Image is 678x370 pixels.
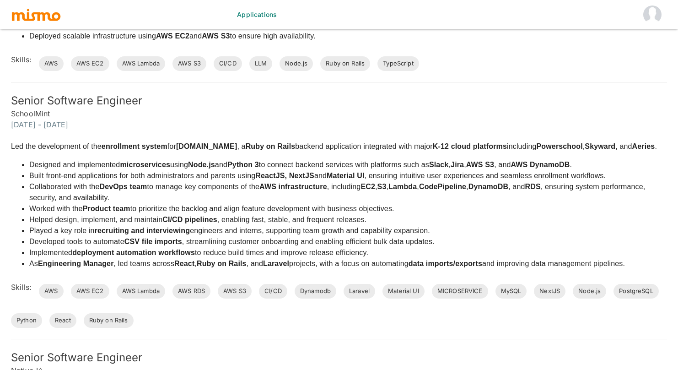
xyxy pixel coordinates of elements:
strong: [DOMAIN_NAME] [176,142,237,150]
span: Ruby on Rails [84,316,134,325]
strong: DevOps team [99,183,147,190]
strong: ReactJS, NextJS [255,172,314,180]
h6: Skills: [11,282,32,293]
h5: Senior Software Engineer [11,350,667,365]
span: Laravel [344,287,375,296]
strong: Product team [83,205,130,212]
strong: Lambda [388,183,417,190]
h6: Skills: [11,54,32,65]
strong: CI/CD pipelines [162,216,217,223]
li: Collaborated with the to manage key components of the , including , , , , , and , ensuring system... [29,181,667,203]
strong: enrollment system [102,142,167,150]
li: Implemented to reduce build times and improve release efficiency. [29,247,667,258]
strong: RDS [525,183,541,190]
img: logo [11,8,61,22]
li: Worked with the to prioritize the backlog and align feature development with business objectives. [29,203,667,214]
strong: microservices [120,161,170,169]
strong: Jira [451,161,464,169]
span: AWS Lambda [117,287,166,296]
span: PostgreSQL [613,287,659,296]
img: HM wayfinder [643,5,662,24]
span: Dynamodb [295,287,336,296]
span: NextJS [534,287,565,296]
span: AWS EC2 [71,287,109,296]
p: Led the development of the for , a backend application integrated with major including , , and . [11,141,667,152]
span: CI/CD [259,287,287,296]
strong: AWS EC2 [156,32,189,40]
strong: CodePipeline [419,183,466,190]
strong: Skyward [585,142,615,150]
li: Built front-end applications for both administrators and parents using and , ensuring intuitive u... [29,170,667,181]
span: AWS EC2 [71,59,109,68]
strong: AWS S3 [466,161,494,169]
strong: AWS DynamoDB [511,161,570,169]
span: Python [11,316,42,325]
span: Material UI [382,287,425,296]
li: Helped design, implement, and maintain , enabling fast, stable, and frequent releases. [29,214,667,225]
strong: AWS infrastructure [259,183,327,190]
strong: Material UI [327,172,365,180]
strong: Powerschool [537,142,583,150]
strong: K-12 cloud platforms [433,142,507,150]
strong: Slack [429,161,449,169]
strong: Python 3 [227,161,259,169]
strong: EC2 [361,183,375,190]
strong: Ruby on Rails [197,260,247,267]
span: AWS S3 [172,59,206,68]
span: AWS S3 [218,287,252,296]
strong: AWS S3 [202,32,230,40]
li: Played a key role in engineers and interns, supporting team growth and capability expansion. [29,225,667,236]
strong: Node.js [188,161,215,169]
li: As , led teams across , , and projects, with a focus on automating and improving data management ... [29,258,667,269]
span: Node.js [573,287,606,296]
span: AWS RDS [172,287,210,296]
span: Ruby on Rails [320,59,370,68]
strong: Laravel [263,260,289,267]
span: AWS [39,59,63,68]
li: Designed and implemented using and to connect backend services with platforms such as , , , and . [29,159,667,170]
strong: Engineering Manager [38,260,114,267]
strong: DynamoDB [468,183,508,190]
span: MySQL [495,287,527,296]
strong: Ruby on Rails [246,142,296,150]
strong: CSV file imports [124,238,182,245]
strong: React [174,260,194,267]
h6: [DATE] - [DATE] [11,119,667,130]
li: Deployed scalable infrastructure using and to ensure high availability. [29,31,514,42]
li: Developed tools to automate , streamlining customer onboarding and enabling efficient bulk data u... [29,236,667,247]
span: AWS [39,287,63,296]
strong: data imports/exports [409,260,482,267]
strong: recruiting and interviewing [95,227,190,234]
strong: S3 [377,183,387,190]
strong: Aeries [632,142,655,150]
span: TypeScript [377,59,419,68]
h5: Senior Software Engineer [11,93,667,108]
h6: SchoolMint [11,108,667,119]
strong: deployment automation workflows [72,249,195,256]
span: AWS Lambda [117,59,166,68]
span: LLM [249,59,272,68]
span: React [49,316,76,325]
span: MICROSERVICE [432,287,488,296]
span: CI/CD [214,59,242,68]
span: Node.js [280,59,313,68]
